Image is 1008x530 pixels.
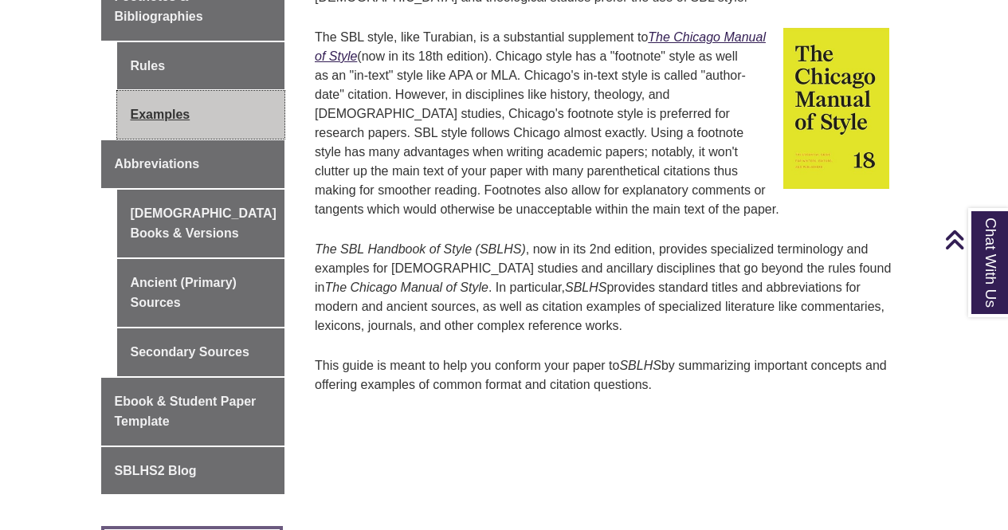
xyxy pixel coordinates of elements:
span: Ebook & Student Paper Template [115,395,257,429]
a: Abbreviations [101,140,285,188]
a: Ebook & Student Paper Template [101,378,285,446]
em: SBLHS [565,281,606,294]
a: The Chicago Manual of Style [315,30,766,63]
a: [DEMOGRAPHIC_DATA] Books & Versions [117,190,285,257]
p: This guide is meant to help you conform your paper to by summarizing important concepts and offer... [315,350,901,401]
span: Abbreviations [115,157,200,171]
a: Back to Top [944,229,1004,250]
em: The Chicago Manual of Style [324,281,488,294]
a: Examples [117,91,285,139]
p: , now in its 2nd edition, provides specialized terminology and examples for [DEMOGRAPHIC_DATA] st... [315,234,901,342]
a: Rules [117,42,285,90]
span: SBLHS2 Blog [115,464,197,477]
a: SBLHS2 Blog [101,447,285,495]
p: The SBL style, like Turabian, is a substantial supplement to (now in its 18th edition). Chicago s... [315,22,901,226]
a: Ancient (Primary) Sources [117,259,285,327]
em: SBLHS [619,359,661,372]
em: The SBL Handbook of Style (SBLHS) [315,242,526,256]
a: Secondary Sources [117,328,285,376]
